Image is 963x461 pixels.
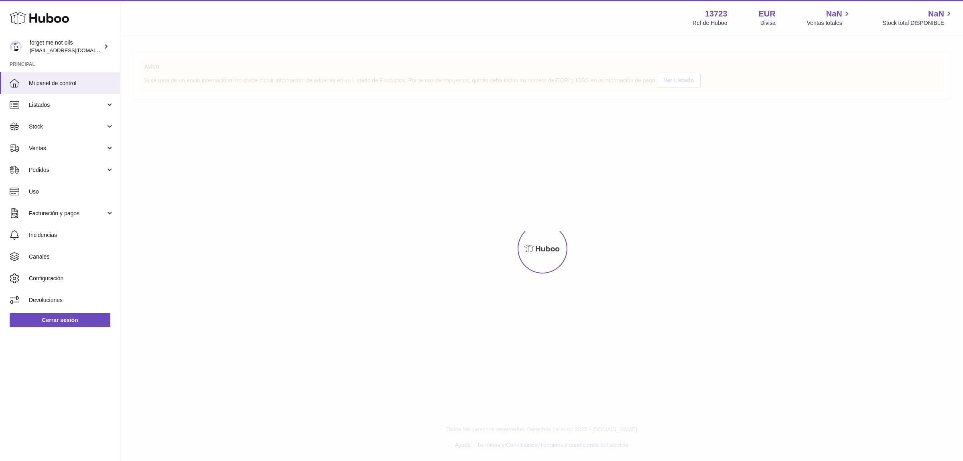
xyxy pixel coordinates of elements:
span: Incidencias [29,231,114,239]
span: Ventas totales [807,19,851,27]
div: Ref de Huboo [693,19,727,27]
strong: 13723 [705,8,727,19]
span: Listados [29,101,106,109]
span: Stock total DISPONIBLE [883,19,953,27]
span: Facturación y pagos [29,210,106,217]
strong: EUR [759,8,776,19]
span: Canales [29,253,114,261]
span: Ventas [29,145,106,152]
span: Devoluciones [29,296,114,304]
span: Mi panel de control [29,80,114,87]
span: NaN [928,8,944,19]
span: Configuración [29,275,114,282]
span: Pedidos [29,166,106,174]
span: NaN [826,8,842,19]
a: NaN Ventas totales [807,8,851,27]
span: Stock [29,123,106,131]
span: [EMAIL_ADDRESS][DOMAIN_NAME] [30,47,118,53]
a: Cerrar sesión [10,313,110,327]
div: forget me not oils [30,39,102,54]
a: NaN Stock total DISPONIBLE [883,8,953,27]
span: Uso [29,188,114,196]
div: Divisa [760,19,776,27]
img: internalAdmin-13723@internal.huboo.com [10,41,22,53]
